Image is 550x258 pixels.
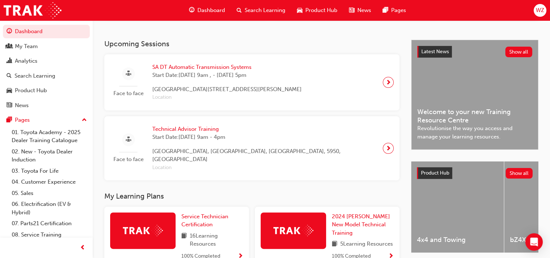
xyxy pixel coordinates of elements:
span: next-icon [386,77,391,87]
span: Start Date: [DATE] 9am - 4pm [152,133,377,141]
span: Latest News [421,48,449,55]
a: 06. Electrification (EV & Hybrid) [9,199,90,218]
div: Search Learning [15,72,55,80]
span: search-icon [7,73,12,79]
span: Location [152,93,302,102]
a: 03. Toyota For Life [9,165,90,177]
a: 07. Parts21 Certification [9,218,90,229]
button: Pages [3,113,90,127]
span: news-icon [349,6,354,15]
a: Product Hub [3,84,90,97]
a: Product HubShow all [417,167,533,179]
span: car-icon [7,87,12,94]
span: guage-icon [7,28,12,35]
img: Trak [4,2,61,19]
span: Face to face [110,89,146,98]
span: next-icon [386,143,391,153]
span: SA DT Automatic Transmission Systems [152,63,302,71]
a: car-iconProduct Hub [291,3,343,18]
span: prev-icon [80,243,85,253]
div: Analytics [15,57,37,65]
a: 08. Service Training [9,229,90,241]
span: Technical Advisor Training [152,125,377,133]
a: 2024 [PERSON_NAME] New Model Technical Training [332,212,394,237]
a: 04. Customer Experience [9,176,90,188]
span: Service Technician Certification [181,213,228,228]
h3: My Learning Plans [104,192,400,200]
a: News [3,99,90,112]
div: My Team [15,42,38,51]
span: 16 Learning Resources [190,232,243,248]
span: search-icon [237,6,242,15]
h3: Upcoming Sessions [104,40,400,48]
a: My Team [3,40,90,53]
button: Show all [506,168,533,179]
span: [GEOGRAPHIC_DATA], [GEOGRAPHIC_DATA], [GEOGRAPHIC_DATA], 5950, [GEOGRAPHIC_DATA] [152,147,377,164]
span: Face to face [110,155,146,164]
div: Pages [15,116,30,124]
span: book-icon [332,240,337,249]
a: news-iconNews [343,3,377,18]
img: Trak [273,225,313,236]
a: search-iconSearch Learning [231,3,291,18]
span: Product Hub [305,6,337,15]
span: [GEOGRAPHIC_DATA][STREET_ADDRESS][PERSON_NAME] [152,85,302,94]
span: 2024 [PERSON_NAME] New Model Technical Training [332,213,390,236]
span: car-icon [297,6,302,15]
span: Dashboard [197,6,225,15]
span: Search Learning [245,6,285,15]
span: pages-icon [7,117,12,124]
a: Face to faceSA DT Automatic Transmission SystemsStart Date:[DATE] 9am , - [DATE] 5pm[GEOGRAPHIC_D... [110,60,394,105]
span: Revolutionise the way you access and manage your learning resources. [417,124,532,141]
a: Face to faceTechnical Advisor TrainingStart Date:[DATE] 9am - 4pm[GEOGRAPHIC_DATA], [GEOGRAPHIC_D... [110,122,394,175]
span: News [357,6,371,15]
span: up-icon [82,116,87,125]
button: Show all [505,47,533,57]
a: 4x4 and Towing [411,161,504,253]
button: WZ [534,4,546,17]
span: Welcome to your new Training Resource Centre [417,108,532,124]
div: News [15,101,29,110]
a: Service Technician Certification [181,212,243,229]
span: pages-icon [383,6,388,15]
span: Pages [391,6,406,15]
span: 5 Learning Resources [340,240,393,249]
span: WZ [536,6,544,15]
a: pages-iconPages [377,3,412,18]
span: Location [152,164,377,172]
a: 05. Sales [9,188,90,199]
a: Search Learning [3,69,90,83]
span: sessionType_FACE_TO_FACE-icon [126,135,131,144]
a: Latest NewsShow all [417,46,532,58]
span: chart-icon [7,58,12,64]
span: 4x4 and Towing [417,236,498,244]
a: 02. New - Toyota Dealer Induction [9,146,90,165]
span: news-icon [7,102,12,109]
a: guage-iconDashboard [183,3,231,18]
div: Product Hub [15,86,47,95]
a: Latest NewsShow allWelcome to your new Training Resource CentreRevolutionise the way you access a... [411,40,538,150]
span: sessionType_FACE_TO_FACE-icon [126,69,131,78]
button: DashboardMy TeamAnalyticsSearch LearningProduct HubNews [3,23,90,113]
div: Open Intercom Messenger [525,233,543,251]
a: 01. Toyota Academy - 2025 Dealer Training Catalogue [9,127,90,146]
span: Start Date: [DATE] 9am , - [DATE] 5pm [152,71,302,79]
img: Trak [123,225,163,236]
a: Analytics [3,54,90,68]
a: Dashboard [3,25,90,38]
span: guage-icon [189,6,194,15]
span: people-icon [7,43,12,50]
span: Product Hub [421,170,449,176]
span: book-icon [181,232,187,248]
